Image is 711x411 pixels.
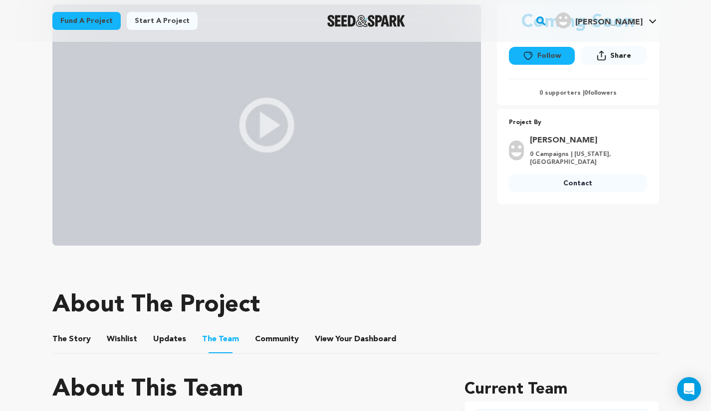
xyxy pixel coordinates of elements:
span: Share [610,51,631,61]
span: The [52,333,67,345]
img: user.png [555,12,571,28]
span: Story [52,333,91,345]
p: 0 Campaigns | [US_STATE], [GEOGRAPHIC_DATA] [530,150,641,166]
span: [PERSON_NAME] [575,18,643,26]
span: Community [255,333,299,345]
span: Share [581,46,647,69]
span: Updates [153,333,186,345]
div: Ferris J.'s Profile [555,12,643,28]
span: 0 [584,90,588,96]
div: Open Intercom Messenger [677,377,701,401]
span: Ferris J.'s Profile [553,10,659,31]
h1: Current Team [465,378,659,402]
button: Follow [509,47,575,65]
img: video_placeholder.jpg [52,4,481,246]
span: Wishlist [107,333,137,345]
a: Seed&Spark Homepage [327,15,406,27]
span: Team [202,333,239,345]
img: user.png [509,140,524,160]
a: Fund a project [52,12,121,30]
p: Project By [509,117,647,129]
h1: About This Team [52,378,243,402]
span: The [202,333,217,345]
a: ViewYourDashboard [315,333,398,345]
button: Share [581,46,647,65]
img: Seed&Spark Logo Dark Mode [327,15,406,27]
a: Start a project [127,12,198,30]
p: 0 supporters | followers [509,89,647,97]
h1: About The Project [52,293,260,317]
span: Dashboard [354,333,396,345]
span: Your [315,333,398,345]
a: Contact [509,174,647,192]
a: Goto Ramirez Luis profile [530,135,641,146]
a: Ferris J.'s Profile [553,10,659,28]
